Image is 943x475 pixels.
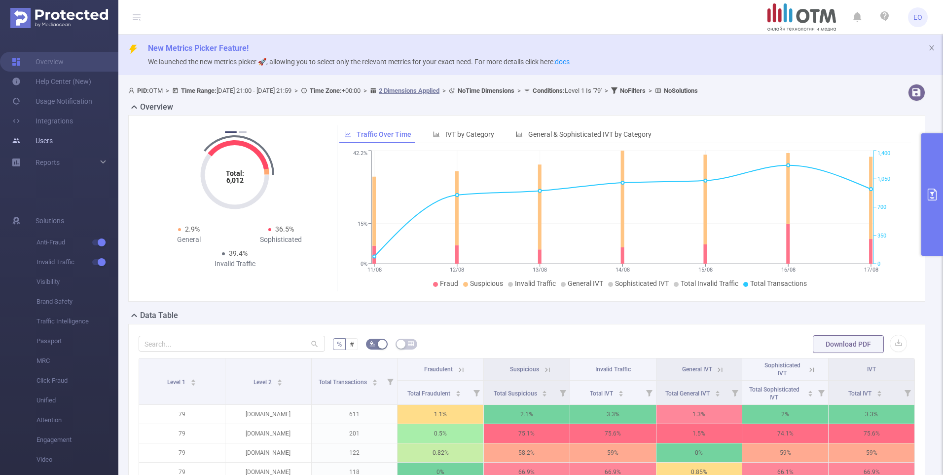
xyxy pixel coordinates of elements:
[148,43,249,53] span: New Metrics Picker Feature!
[528,130,652,138] span: General & Sophisticated IVT by Category
[191,382,196,385] i: icon: caret-down
[867,366,876,373] span: IVT
[848,390,873,397] span: Total IVT
[36,211,64,231] span: Solutions
[139,405,225,424] p: 79
[312,443,398,462] p: 122
[808,393,813,396] i: icon: caret-down
[595,366,631,373] span: Invalid Traffic
[12,52,64,72] a: Overview
[542,389,547,392] i: icon: caret-up
[458,87,514,94] b: No Time Dimensions
[876,389,882,395] div: Sort
[36,351,118,371] span: MRC
[12,91,92,111] a: Usage Notification
[275,225,294,233] span: 36.5%
[715,393,720,396] i: icon: caret-down
[470,279,503,287] span: Suspicious
[664,87,698,94] b: No Solutions
[167,379,187,386] span: Level 1
[456,393,461,396] i: icon: caret-down
[239,131,247,133] button: 2
[877,176,890,182] tspan: 1,050
[344,131,351,138] i: icon: line-chart
[864,267,878,273] tspan: 17/08
[361,261,367,267] tspan: 0%
[555,58,570,66] a: docs
[36,391,118,410] span: Unified
[510,366,539,373] span: Suspicious
[618,393,623,396] i: icon: caret-down
[277,378,283,384] div: Sort
[742,443,828,462] p: 59%
[928,44,935,51] i: icon: close
[229,249,248,257] span: 39.4%
[139,336,325,352] input: Search...
[656,405,742,424] p: 1.3%
[877,233,886,239] tspan: 350
[372,378,378,384] div: Sort
[12,131,53,151] a: Users
[137,87,149,94] b: PID:
[185,225,200,233] span: 2.9%
[620,87,646,94] b: No Filters
[642,381,656,404] i: Filter menu
[440,279,458,287] span: Fraud
[225,405,311,424] p: [DOMAIN_NAME]
[781,267,795,273] tspan: 16/08
[646,87,655,94] span: >
[358,221,367,227] tspan: 15%
[398,443,483,462] p: 0.82%
[928,42,935,53] button: icon: close
[291,87,301,94] span: >
[36,252,118,272] span: Invalid Traffic
[656,424,742,443] p: 1.5%
[681,279,738,287] span: Total Invalid Traffic
[568,279,603,287] span: General IVT
[715,389,720,392] i: icon: caret-up
[764,362,800,377] span: Sophisticated IVT
[367,267,381,273] tspan: 11/08
[225,443,311,462] p: [DOMAIN_NAME]
[484,405,570,424] p: 2.1%
[456,389,461,392] i: icon: caret-up
[682,366,712,373] span: General IVT
[515,279,556,287] span: Invalid Traffic
[516,131,523,138] i: icon: bar-chart
[533,87,565,94] b: Conditions :
[36,233,118,252] span: Anti-Fraud
[665,390,711,397] span: Total General IVT
[36,158,60,166] span: Reports
[484,443,570,462] p: 58.2%
[337,340,342,348] span: %
[913,7,922,27] span: EO
[618,389,624,395] div: Sort
[602,87,611,94] span: >
[140,310,178,321] h2: Data Table
[808,389,813,392] i: icon: caret-up
[36,410,118,430] span: Attention
[829,405,914,424] p: 3.3%
[277,382,283,385] i: icon: caret-down
[618,389,623,392] i: icon: caret-up
[570,443,656,462] p: 59%
[372,378,377,381] i: icon: caret-up
[383,358,397,404] i: Filter menu
[445,130,494,138] span: IVT by Category
[225,131,237,133] button: 1
[877,261,880,267] tspan: 0
[570,405,656,424] p: 3.3%
[36,331,118,351] span: Passport
[424,366,453,373] span: Fraudulent
[128,87,698,94] span: OTM [DATE] 21:00 - [DATE] 21:59 +00:00
[533,267,547,273] tspan: 13/08
[542,393,547,396] i: icon: caret-down
[590,390,615,397] span: Total IVT
[398,405,483,424] p: 1.1%
[533,87,602,94] span: Level 1 Is '79'
[36,371,118,391] span: Click Fraud
[372,382,377,385] i: icon: caret-down
[350,340,354,348] span: #
[398,424,483,443] p: 0.5%
[163,87,172,94] span: >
